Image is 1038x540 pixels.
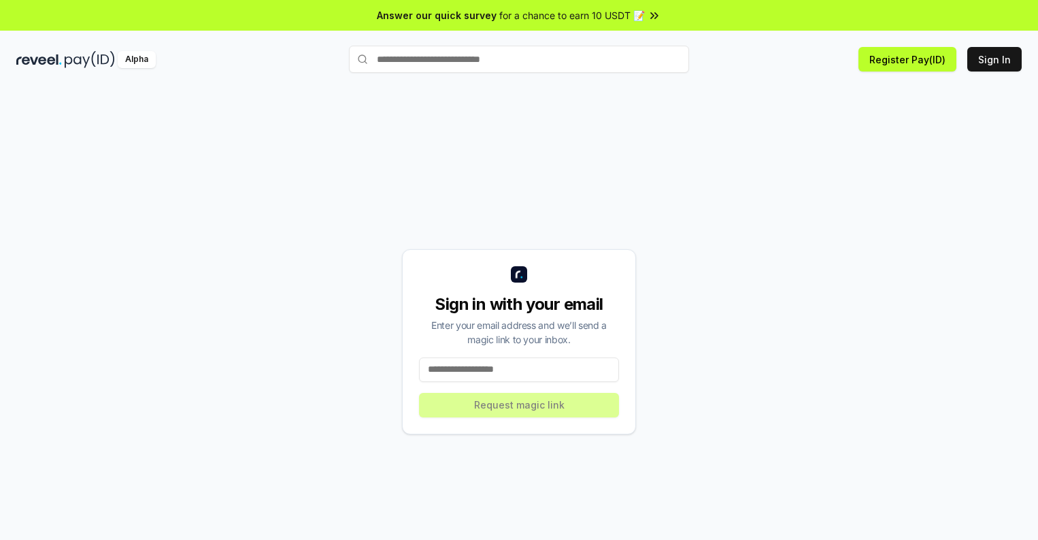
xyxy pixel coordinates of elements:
img: reveel_dark [16,51,62,68]
div: Alpha [118,51,156,68]
div: Sign in with your email [419,293,619,315]
button: Sign In [967,47,1022,72]
img: pay_id [65,51,115,68]
img: logo_small [511,266,527,283]
span: for a chance to earn 10 USDT 📝 [499,8,645,22]
div: Enter your email address and we’ll send a magic link to your inbox. [419,318,619,347]
button: Register Pay(ID) [858,47,956,72]
span: Answer our quick survey [377,8,497,22]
